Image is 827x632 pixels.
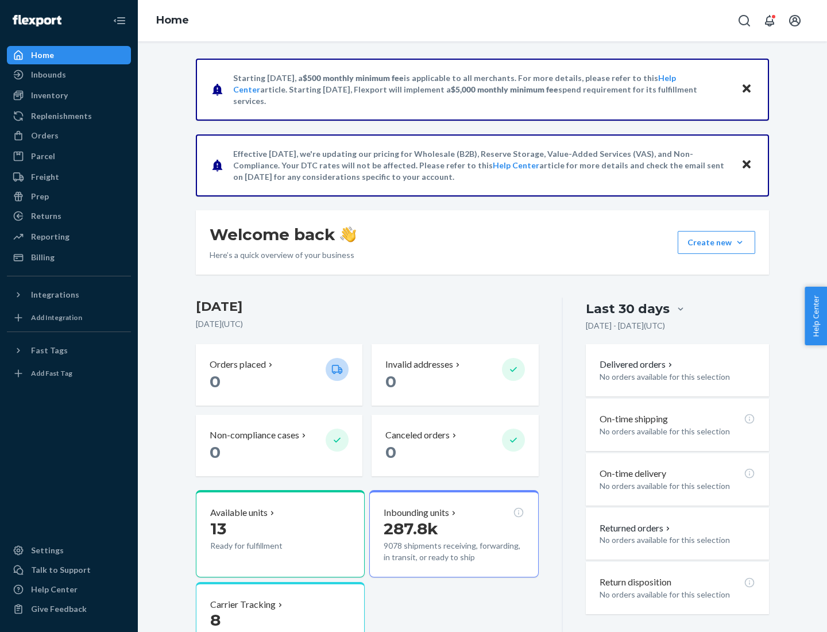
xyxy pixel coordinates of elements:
[31,90,68,101] div: Inventory
[210,372,221,391] span: 0
[7,126,131,145] a: Orders
[31,130,59,141] div: Orders
[384,519,438,538] span: 287.8k
[7,228,131,246] a: Reporting
[739,157,754,174] button: Close
[783,9,806,32] button: Open account menu
[7,541,131,560] a: Settings
[210,358,266,371] p: Orders placed
[600,467,666,480] p: On-time delivery
[210,610,221,630] span: 8
[600,358,675,371] button: Delivered orders
[7,364,131,383] a: Add Fast Tag
[384,540,524,563] p: 9078 shipments receiving, forwarding, in transit, or ready to ship
[196,318,539,330] p: [DATE] ( UTC )
[31,49,54,61] div: Home
[7,309,131,327] a: Add Integration
[108,9,131,32] button: Close Navigation
[372,344,538,406] button: Invalid addresses 0
[7,65,131,84] a: Inbounds
[600,589,755,600] p: No orders available for this selection
[31,252,55,263] div: Billing
[493,160,539,170] a: Help Center
[31,231,69,242] div: Reporting
[31,191,49,202] div: Prep
[586,320,665,332] p: [DATE] - [DATE] ( UTC )
[600,426,755,437] p: No orders available for this selection
[210,249,356,261] p: Here’s a quick overview of your business
[600,413,668,426] p: On-time shipping
[7,86,131,105] a: Inventory
[303,73,404,83] span: $500 monthly minimum fee
[384,506,449,519] p: Inbounding units
[385,429,450,442] p: Canceled orders
[7,600,131,618] button: Give Feedback
[7,286,131,304] button: Integrations
[600,534,755,546] p: No orders available for this selection
[31,603,87,615] div: Give Feedback
[7,46,131,64] a: Home
[210,540,316,552] p: Ready for fulfillment
[196,298,539,316] h3: [DATE]
[233,72,730,107] p: Starting [DATE], a is applicable to all merchants. For more details, please refer to this article...
[7,561,131,579] a: Talk to Support
[739,81,754,98] button: Close
[451,84,558,94] span: $5,000 monthly minimum fee
[31,210,61,222] div: Returns
[385,442,396,462] span: 0
[805,287,827,345] button: Help Center
[31,313,82,322] div: Add Integration
[196,490,365,577] button: Available units13Ready for fulfillment
[196,344,362,406] button: Orders placed 0
[31,584,78,595] div: Help Center
[31,289,79,300] div: Integrations
[210,598,276,611] p: Carrier Tracking
[7,168,131,186] a: Freight
[31,171,59,183] div: Freight
[31,345,68,356] div: Fast Tags
[7,580,131,599] a: Help Center
[210,442,221,462] span: 0
[758,9,781,32] button: Open notifications
[600,522,673,535] button: Returned orders
[196,415,362,476] button: Non-compliance cases 0
[340,226,356,242] img: hand-wave emoji
[210,519,226,538] span: 13
[210,506,268,519] p: Available units
[369,490,538,577] button: Inbounding units287.8k9078 shipments receiving, forwarding, in transit, or ready to ship
[385,372,396,391] span: 0
[600,480,755,492] p: No orders available for this selection
[372,415,538,476] button: Canceled orders 0
[7,207,131,225] a: Returns
[600,576,671,589] p: Return disposition
[600,371,755,383] p: No orders available for this selection
[586,300,670,318] div: Last 30 days
[7,248,131,267] a: Billing
[7,107,131,125] a: Replenishments
[31,564,91,576] div: Talk to Support
[7,341,131,360] button: Fast Tags
[156,14,189,26] a: Home
[31,110,92,122] div: Replenishments
[7,187,131,206] a: Prep
[233,148,730,183] p: Effective [DATE], we're updating our pricing for Wholesale (B2B), Reserve Storage, Value-Added Se...
[31,69,66,80] div: Inbounds
[13,15,61,26] img: Flexport logo
[678,231,755,254] button: Create new
[31,151,55,162] div: Parcel
[210,429,299,442] p: Non-compliance cases
[7,147,131,165] a: Parcel
[31,368,72,378] div: Add Fast Tag
[147,4,198,37] ol: breadcrumbs
[385,358,453,371] p: Invalid addresses
[210,224,356,245] h1: Welcome back
[733,9,756,32] button: Open Search Box
[31,545,64,556] div: Settings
